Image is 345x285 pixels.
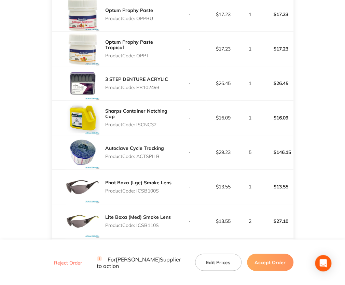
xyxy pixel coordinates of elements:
[173,81,206,86] p: -
[66,135,100,169] img: aW82a2txbQ
[105,108,167,119] a: Sharps Container Notching Cap
[260,213,293,229] p: $27.10
[207,149,240,155] p: $29.23
[66,170,100,204] img: c25oOWc2NA
[105,154,164,159] p: Product Code: ACTSPILB
[173,149,206,155] p: -
[260,144,293,160] p: $146.15
[105,122,173,127] p: Product Code: ISCNC32
[173,46,206,52] p: -
[240,149,259,155] p: 5
[173,12,206,17] p: -
[240,115,259,120] p: 1
[66,32,100,66] img: bTNkZXJvaA
[195,254,242,271] button: Edit Prices
[240,46,259,52] p: 1
[173,184,206,189] p: -
[105,76,168,82] a: 3 STEP DENTURE ACRYLIC
[240,81,259,86] p: 1
[105,39,153,51] a: Optum Prophy Paste Tropical
[240,218,259,224] p: 2
[173,218,206,224] p: -
[260,6,293,23] p: $17.23
[66,239,100,273] img: NG14ZG1xdg
[105,7,153,13] a: Optum Prophy Paste
[105,180,171,186] a: Phat Boxa (Lge) Smoke Lens
[52,259,84,266] button: Reject Order
[66,101,100,135] img: eW5rdTRqeg
[207,115,240,120] p: $16.09
[260,41,293,57] p: $17.23
[207,218,240,224] p: $13.55
[247,254,293,271] button: Accept Order
[207,12,240,17] p: $17.23
[173,115,206,120] p: -
[315,255,331,271] div: Open Intercom Messenger
[105,223,171,228] p: Product Code: ICSB110S
[105,85,168,90] p: Product Code: PR102493
[97,256,187,269] p: For [PERSON_NAME] Supplier to action
[105,214,171,220] a: Lite Boxa (Med) Smoke Lens
[105,145,164,151] a: Autoclave Cycle Tracking
[105,188,171,194] p: Product Code: ICSB100S
[260,179,293,195] p: $13.55
[66,66,100,100] img: MGxkbXFudg
[207,81,240,86] p: $26.45
[105,53,173,58] p: Product Code: OPPT
[240,184,259,189] p: 1
[260,75,293,91] p: $26.45
[105,16,153,21] p: Product Code: OPPBU
[260,110,293,126] p: $16.09
[207,46,240,52] p: $17.23
[207,184,240,189] p: $13.55
[240,12,259,17] p: 1
[66,204,100,238] img: ZGNpbjh3cA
